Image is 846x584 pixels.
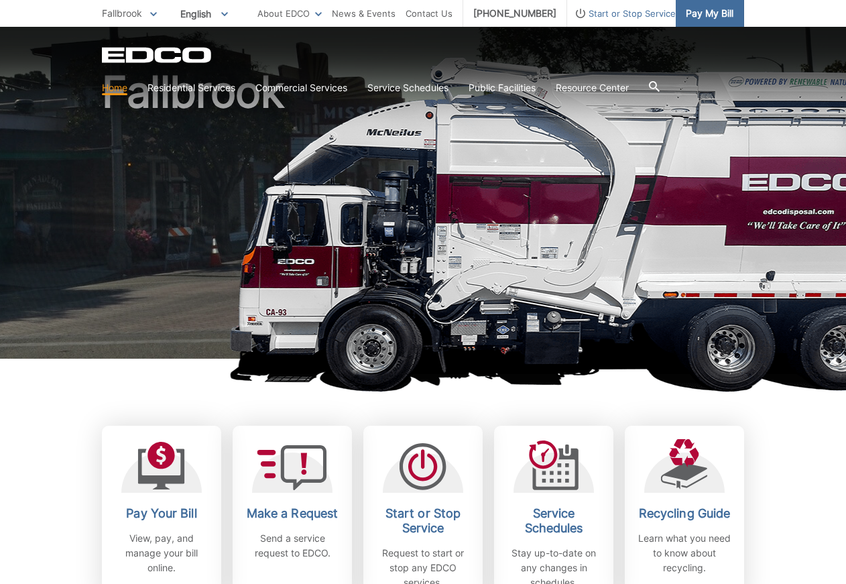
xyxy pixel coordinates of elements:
h2: Pay Your Bill [112,506,211,521]
a: Service Schedules [367,80,448,95]
p: Send a service request to EDCO. [243,531,342,561]
a: Commercial Services [255,80,347,95]
a: Residential Services [147,80,235,95]
h2: Make a Request [243,506,342,521]
h2: Start or Stop Service [373,506,473,536]
span: English [170,3,238,25]
span: Fallbrook [102,7,142,19]
p: Learn what you need to know about recycling. [635,531,734,575]
a: EDCD logo. Return to the homepage. [102,47,213,63]
a: Resource Center [556,80,629,95]
span: Pay My Bill [686,6,733,21]
h2: Service Schedules [504,506,603,536]
h1: Fallbrook [102,70,744,365]
h2: Recycling Guide [635,506,734,521]
a: Home [102,80,127,95]
p: View, pay, and manage your bill online. [112,531,211,575]
a: Public Facilities [469,80,536,95]
a: Contact Us [406,6,452,21]
a: News & Events [332,6,396,21]
a: About EDCO [257,6,322,21]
